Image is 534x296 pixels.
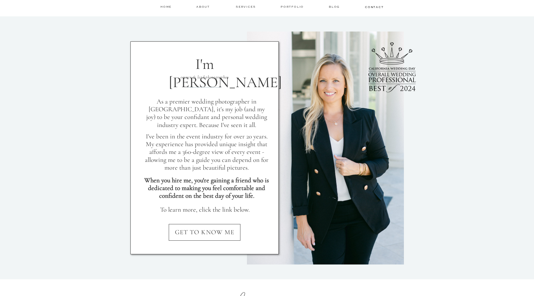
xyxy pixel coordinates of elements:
p: To learn more, click the link below. [142,206,267,216]
a: GET TO KNOW ME [130,228,279,240]
b: When you hire me, you're gaining a friend who is dedicated to making you feel comfortable and con... [144,176,269,200]
p: owner & lead photographer [162,74,247,79]
a: Portfolio [281,5,305,9]
a: contact [365,5,383,9]
p: As a premier wedding photographer in [GEOGRAPHIC_DATA], it's my job (and my joy) to be your confi... [144,98,269,131]
p: I've been in the event industry for over 20 years. My experience has provided unique insight that... [144,133,269,163]
a: services [236,5,256,9]
a: about [196,5,212,9]
a: home [160,5,172,9]
a: Blog [329,5,341,9]
p: I'm [PERSON_NAME] [169,55,240,71]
